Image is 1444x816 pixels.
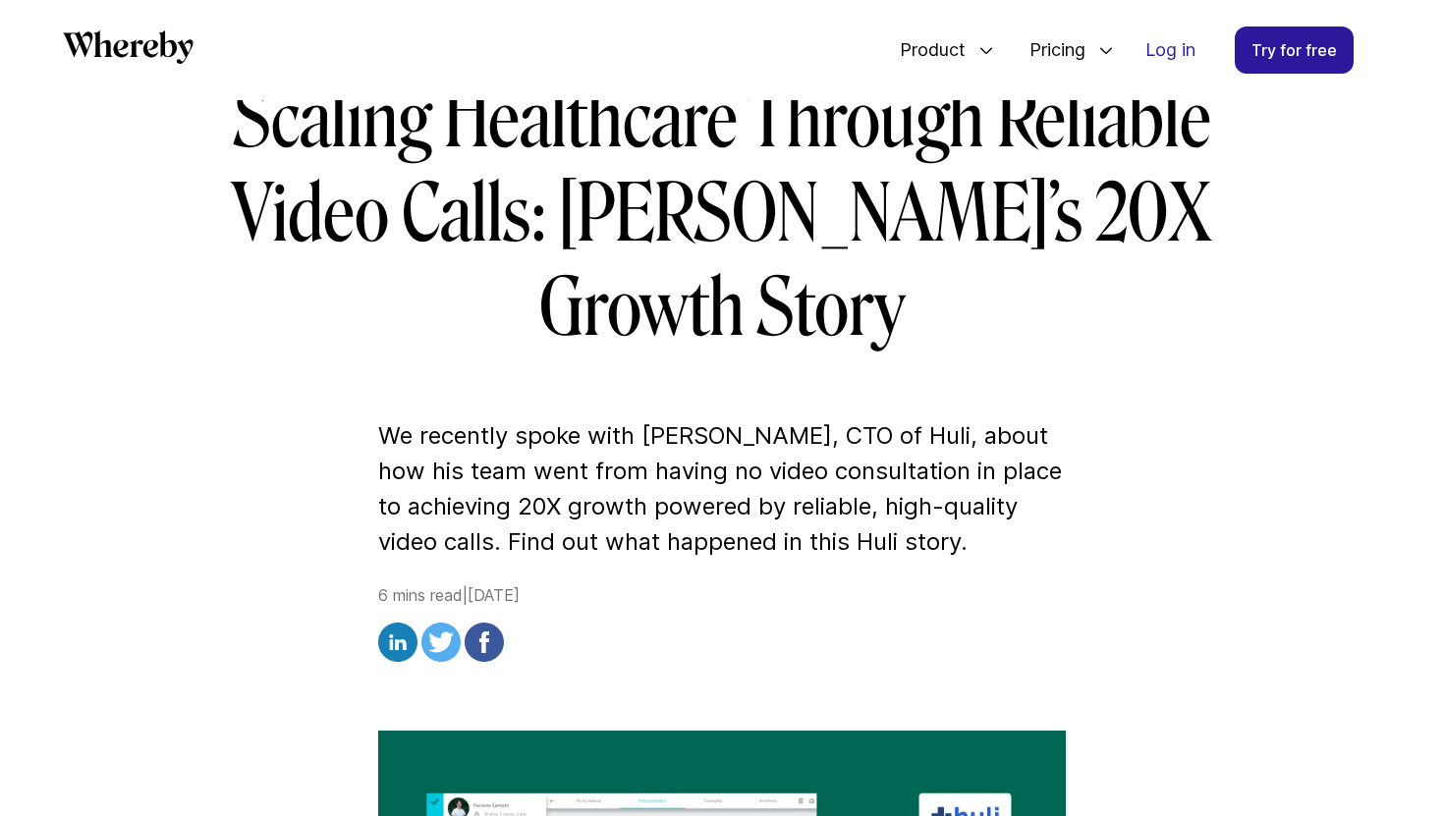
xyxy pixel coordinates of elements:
[465,623,504,662] img: facebook
[378,583,1066,668] div: 6 mins read | [DATE]
[880,18,971,82] span: Product
[63,30,194,64] svg: Whereby
[421,623,461,662] img: twitter
[1130,27,1211,73] a: Log in
[378,623,417,662] img: linkedin
[1010,18,1090,82] span: Pricing
[378,418,1066,560] p: We recently spoke with [PERSON_NAME], CTO of Huli, about how his team went from having no video c...
[63,30,194,71] a: Whereby
[156,73,1288,355] h1: Scaling Healthcare Through Reliable Video Calls: [PERSON_NAME]’s 20X Growth Story
[1235,27,1354,74] a: Try for free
